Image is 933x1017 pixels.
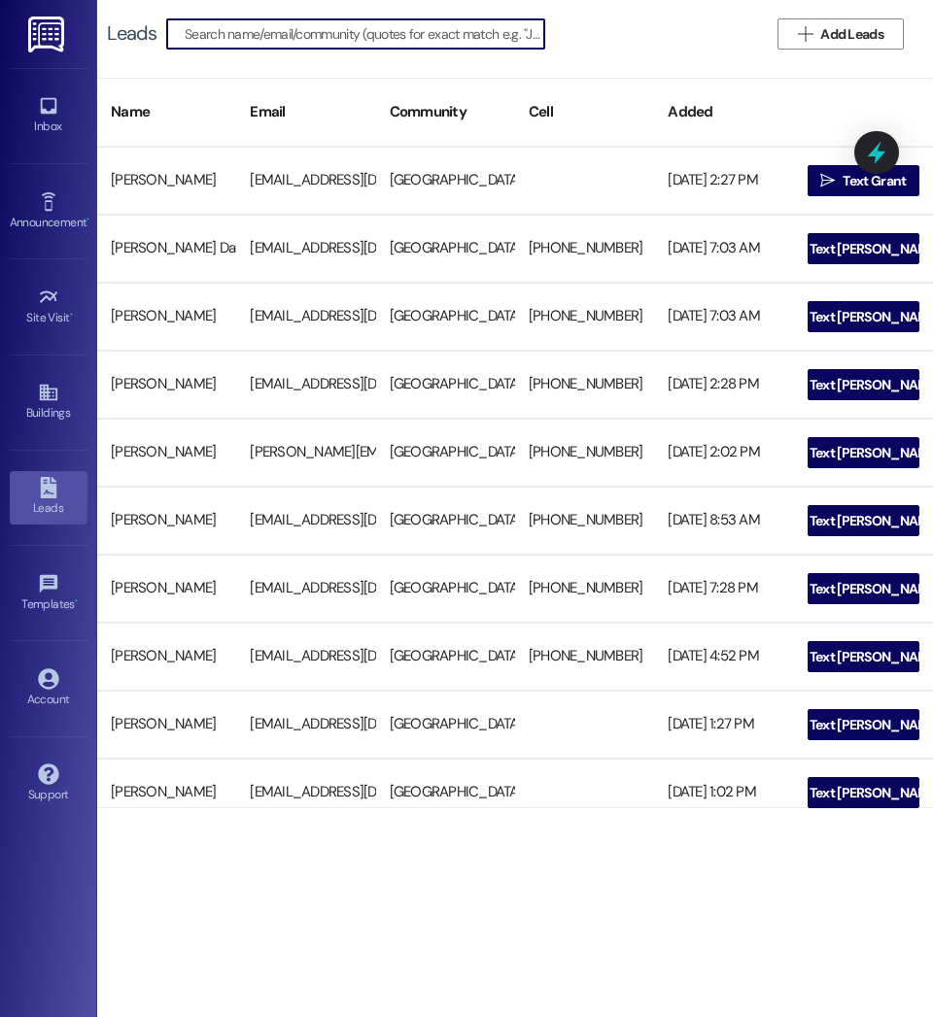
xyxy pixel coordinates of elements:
div: [GEOGRAPHIC_DATA] [376,433,515,472]
button: Text [PERSON_NAME] [808,301,919,332]
div: [PHONE_NUMBER] [515,297,654,336]
i:  [786,241,801,256]
div: [EMAIL_ADDRESS][DOMAIN_NAME] [236,637,375,676]
div: [DATE] 7:03 AM [654,297,793,336]
div: [DATE] 2:28 PM [654,365,793,404]
a: Account [10,662,87,715]
div: [DATE] 1:02 PM [654,773,793,812]
div: [GEOGRAPHIC_DATA] [376,637,515,676]
div: [PERSON_NAME] [97,501,236,540]
button: Text [PERSON_NAME] [808,369,919,400]
span: Text Grant [843,171,906,191]
div: [GEOGRAPHIC_DATA] [376,229,515,268]
button: Text [PERSON_NAME] [808,505,919,536]
span: • [70,308,73,322]
div: [PERSON_NAME] [97,297,236,336]
i:  [786,581,801,596]
div: [PERSON_NAME] [97,161,236,200]
input: Search name/email/community (quotes for exact match e.g. "John Smith") [185,20,544,48]
div: [PHONE_NUMBER] [515,365,654,404]
div: [PHONE_NUMBER] [515,637,654,676]
div: [EMAIL_ADDRESS][DOMAIN_NAME] [236,705,375,744]
i:  [786,513,801,528]
div: [DATE] 4:52 PM [654,637,793,676]
div: [PERSON_NAME] [97,637,236,676]
div: [DATE] 7:28 PM [654,569,793,608]
div: [EMAIL_ADDRESS][DOMAIN_NAME] [236,569,375,608]
div: [PERSON_NAME] [97,365,236,404]
div: [PERSON_NAME] [97,433,236,472]
span: • [86,213,89,226]
div: [GEOGRAPHIC_DATA] [376,569,515,608]
div: [PHONE_NUMBER] [515,569,654,608]
i:  [786,309,801,324]
div: [PERSON_NAME][EMAIL_ADDRESS][PERSON_NAME][DOMAIN_NAME] [236,433,375,472]
div: [PHONE_NUMBER] [515,501,654,540]
div: [EMAIL_ADDRESS][DOMAIN_NAME] [236,229,375,268]
div: Leads [107,23,156,44]
a: Templates • [10,567,87,620]
div: Community [376,88,515,136]
div: [EMAIL_ADDRESS][DOMAIN_NAME] [236,501,375,540]
button: Text Grant [808,165,919,196]
img: ResiDesk Logo [28,17,68,52]
i:  [786,785,801,800]
button: Text [PERSON_NAME] [808,709,919,740]
a: Support [10,758,87,810]
div: [PERSON_NAME] [97,569,236,608]
i:  [786,445,801,460]
div: [DATE] 2:02 PM [654,433,793,472]
div: Email [236,88,375,136]
div: [GEOGRAPHIC_DATA] [376,161,515,200]
div: [GEOGRAPHIC_DATA] [376,297,515,336]
div: [PERSON_NAME] Day [97,229,236,268]
div: Cell [515,88,654,136]
div: [PERSON_NAME] [97,705,236,744]
a: Buildings [10,376,87,428]
div: Name [97,88,236,136]
i:  [820,173,835,188]
div: [DATE] 8:53 AM [654,501,793,540]
span: Add Leads [820,24,883,45]
button: Text [PERSON_NAME] [808,437,919,468]
span: • [75,594,78,608]
button: Text [PERSON_NAME] [808,233,919,264]
div: [DATE] 7:03 AM [654,229,793,268]
a: Inbox [10,89,87,142]
div: [EMAIL_ADDRESS][DOMAIN_NAME] [236,773,375,812]
div: [EMAIL_ADDRESS][DOMAIN_NAME] [236,297,375,336]
a: Leads [10,471,87,524]
div: [PHONE_NUMBER] [515,229,654,268]
div: [PHONE_NUMBER] [515,433,654,472]
div: [GEOGRAPHIC_DATA] [376,773,515,812]
i:  [786,717,801,732]
button: Add Leads [777,18,904,50]
i:  [786,649,801,664]
div: [GEOGRAPHIC_DATA] [376,705,515,744]
div: [DATE] 1:27 PM [654,705,793,744]
div: [GEOGRAPHIC_DATA] [376,501,515,540]
div: [GEOGRAPHIC_DATA] [376,365,515,404]
i:  [798,26,812,42]
button: Text [PERSON_NAME] [808,777,919,808]
div: [DATE] 2:27 PM [654,161,793,200]
div: Added [654,88,793,136]
button: Text [PERSON_NAME] [808,573,919,604]
i:  [786,377,801,392]
div: [EMAIL_ADDRESS][DOMAIN_NAME] [236,161,375,200]
div: [EMAIL_ADDRESS][DOMAIN_NAME] [236,365,375,404]
button: Text [PERSON_NAME] [808,641,919,672]
a: Site Visit • [10,281,87,333]
div: [PERSON_NAME] [97,773,236,812]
